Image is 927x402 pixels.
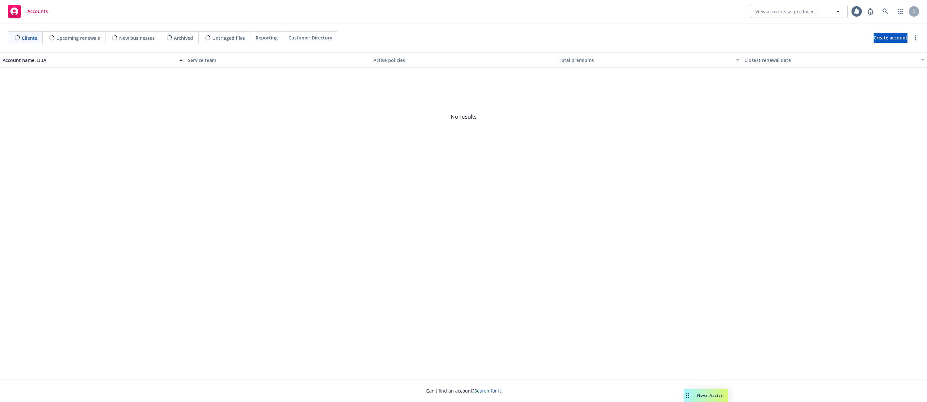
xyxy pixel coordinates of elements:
[874,32,907,44] span: Create account
[185,52,371,68] button: Service team
[874,33,907,43] a: Create account
[119,35,155,41] span: New businesses
[697,393,723,398] span: Nova Assist
[684,389,692,402] div: Drag to move
[373,57,554,64] div: Active policies
[742,52,927,68] button: Closest renewal date
[684,389,728,402] button: Nova Assist
[474,388,501,394] a: Search for it
[559,57,732,64] div: Total premiums
[56,35,100,41] span: Upcoming renewals
[879,5,892,18] a: Search
[27,9,48,14] span: Accounts
[5,2,50,21] a: Accounts
[911,34,919,42] a: more
[371,52,556,68] button: Active policies
[288,34,332,41] span: Customer Directory
[212,35,245,41] span: Untriaged files
[750,5,848,18] button: View accounts as producer...
[864,5,877,18] a: Report a Bug
[174,35,193,41] span: Archived
[744,57,917,64] div: Closest renewal date
[894,5,907,18] a: Switch app
[556,52,741,68] button: Total premiums
[256,34,278,41] span: Reporting
[3,57,176,64] div: Account name, DBA
[188,57,368,64] div: Service team
[426,387,501,394] span: Can't find an account?
[755,8,818,15] span: View accounts as producer...
[22,35,37,41] span: Clients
